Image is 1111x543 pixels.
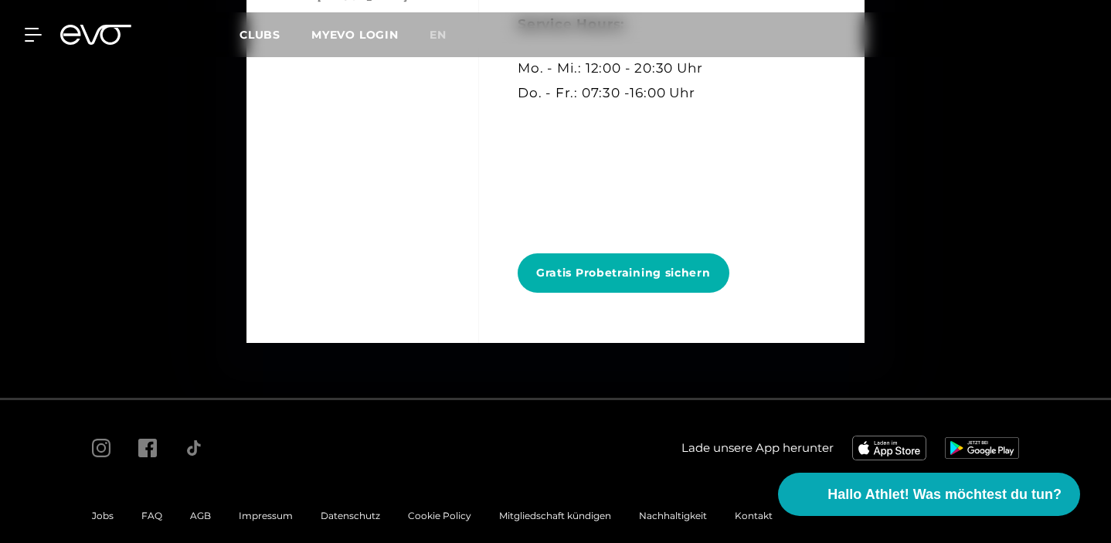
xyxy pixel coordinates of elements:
button: Hallo Athlet! Was möchtest du tun? [778,473,1080,516]
a: Gratis Probetraining sichern [518,243,736,305]
a: Nachhaltigkeit [639,510,707,521]
span: Hallo Athlet! Was möchtest du tun? [827,484,1062,505]
img: evofitness app [852,436,926,460]
span: Gratis Probetraining sichern [536,266,711,282]
a: Datenschutz [321,510,380,521]
a: Kontakt [735,510,773,521]
span: Clubs [240,28,280,42]
a: Cookie Policy [408,510,471,521]
a: Impressum [239,510,293,521]
a: Clubs [240,27,311,42]
a: Mitgliedschaft kündigen [499,510,611,521]
a: FAQ [141,510,162,521]
span: en [430,28,447,42]
a: Jobs [92,510,114,521]
span: Lade unsere App herunter [681,439,834,457]
a: AGB [190,510,211,521]
img: evofitness app [945,437,1019,459]
a: en [430,26,465,44]
a: MYEVO LOGIN [311,28,399,42]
